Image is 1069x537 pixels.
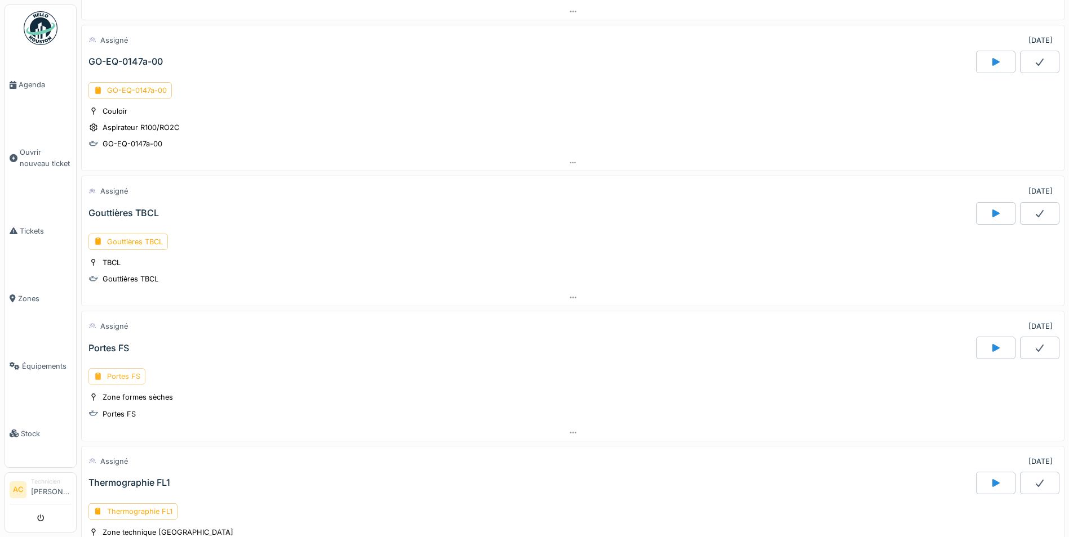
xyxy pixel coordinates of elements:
[1028,456,1053,467] div: [DATE]
[22,361,72,372] span: Équipements
[1028,321,1053,332] div: [DATE]
[19,79,72,90] span: Agenda
[103,106,127,117] div: Couloir
[1028,35,1053,46] div: [DATE]
[21,428,72,439] span: Stock
[31,477,72,486] div: Technicien
[88,343,129,353] div: Portes FS
[88,477,170,488] div: Thermographie FL1
[20,147,72,168] span: Ouvrir nouveau ticket
[100,321,128,332] div: Assigné
[88,82,172,99] div: GO-EQ-0147a-00
[103,138,162,149] div: GO-EQ-0147a-00
[103,392,173,402] div: Zone formes sèches
[5,265,76,332] a: Zones
[5,119,76,197] a: Ouvrir nouveau ticket
[5,400,76,467] a: Stock
[18,293,72,304] span: Zones
[10,477,72,504] a: AC Technicien[PERSON_NAME]
[10,481,26,498] li: AC
[103,409,136,419] div: Portes FS
[1028,186,1053,196] div: [DATE]
[5,197,76,265] a: Tickets
[24,11,57,45] img: Badge_color-CXgf-gQk.svg
[20,226,72,236] span: Tickets
[5,51,76,119] a: Agenda
[88,503,178,520] div: Thermographie FL1
[100,186,128,196] div: Assigné
[100,456,128,467] div: Assigné
[88,56,163,67] div: GO-EQ-0147a-00
[88,368,145,384] div: Portes FS
[103,122,179,133] div: Aspirateur R100/RO2C
[103,274,158,284] div: Gouttières TBCL
[88,234,168,250] div: Gouttières TBCL
[5,332,76,400] a: Équipements
[88,208,159,218] div: Gouttières TBCL
[103,257,121,268] div: TBCL
[31,477,72,502] li: [PERSON_NAME]
[100,35,128,46] div: Assigné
